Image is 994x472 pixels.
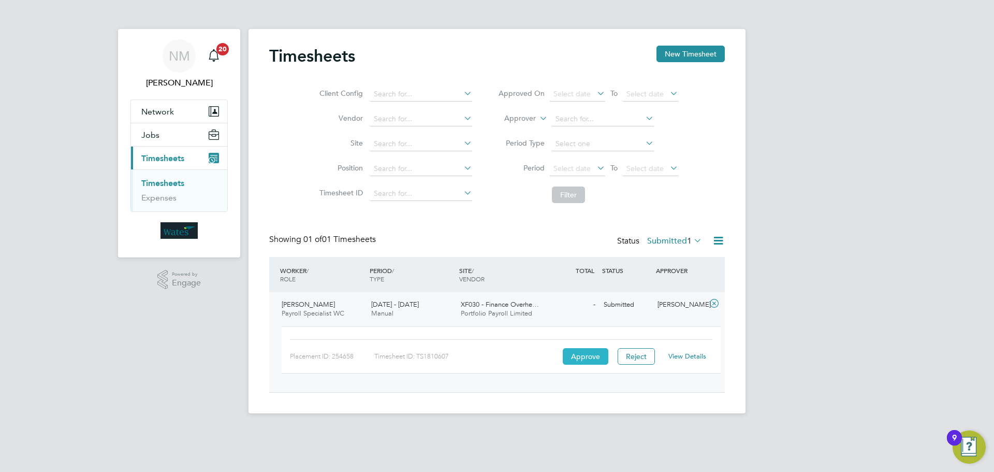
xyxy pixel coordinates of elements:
[367,261,457,288] div: PERIOD
[461,309,532,318] span: Portfolio Payroll Limited
[282,309,344,318] span: Payroll Specialist WC
[668,352,706,361] a: View Details
[282,300,335,309] span: [PERSON_NAME]
[290,348,374,365] div: Placement ID: 254658
[130,39,228,89] a: NM[PERSON_NAME]
[552,112,654,126] input: Search for...
[600,261,653,280] div: STATUS
[203,39,224,73] a: 20
[131,169,227,211] div: Timesheets
[472,266,474,275] span: /
[316,163,363,173] label: Position
[656,46,725,62] button: New Timesheet
[371,309,393,318] span: Manual
[370,275,384,283] span: TYPE
[607,161,621,175] span: To
[618,348,655,365] button: Reject
[316,89,363,98] label: Client Config
[316,138,363,148] label: Site
[316,188,363,197] label: Timesheet ID
[141,193,177,203] a: Expenses
[600,296,653,313] div: Submitted
[316,113,363,123] label: Vendor
[459,275,485,283] span: VENDOR
[461,300,539,309] span: XF030 - Finance Overhe…
[392,266,394,275] span: /
[131,123,227,146] button: Jobs
[953,431,986,464] button: Open Resource Center, 9 new notifications
[371,300,419,309] span: [DATE] - [DATE]
[269,234,378,245] div: Showing
[306,266,309,275] span: /
[131,100,227,123] button: Network
[607,87,621,100] span: To
[216,43,229,55] span: 20
[269,46,355,66] h2: Timesheets
[653,296,707,313] div: [PERSON_NAME]
[687,236,692,246] span: 1
[626,164,664,173] span: Select date
[370,187,472,201] input: Search for...
[130,77,228,89] span: Nicola Merchant
[370,162,472,176] input: Search for...
[498,163,545,173] label: Period
[172,279,201,288] span: Engage
[157,270,201,290] a: Powered byEngage
[552,187,585,203] button: Filter
[141,107,174,117] span: Network
[498,89,545,98] label: Approved On
[653,261,707,280] div: APPROVER
[370,137,472,151] input: Search for...
[370,112,472,126] input: Search for...
[952,438,957,451] div: 9
[160,222,198,239] img: wates-logo-retina.png
[647,236,702,246] label: Submitted
[141,130,159,140] span: Jobs
[141,178,184,188] a: Timesheets
[457,261,546,288] div: SITE
[118,29,240,258] nav: Main navigation
[131,147,227,169] button: Timesheets
[169,49,190,63] span: NM
[374,348,560,365] div: Timesheet ID: TS1810607
[617,234,704,249] div: Status
[489,113,536,124] label: Approver
[498,138,545,148] label: Period Type
[576,266,594,275] span: TOTAL
[303,234,376,245] span: 01 Timesheets
[141,153,184,163] span: Timesheets
[280,275,296,283] span: ROLE
[172,270,201,279] span: Powered by
[130,222,228,239] a: Go to home page
[546,296,600,313] div: -
[303,234,322,245] span: 01 of
[553,89,591,98] span: Select date
[277,261,367,288] div: WORKER
[626,89,664,98] span: Select date
[552,137,654,151] input: Select one
[370,87,472,102] input: Search for...
[563,348,608,365] button: Approve
[553,164,591,173] span: Select date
